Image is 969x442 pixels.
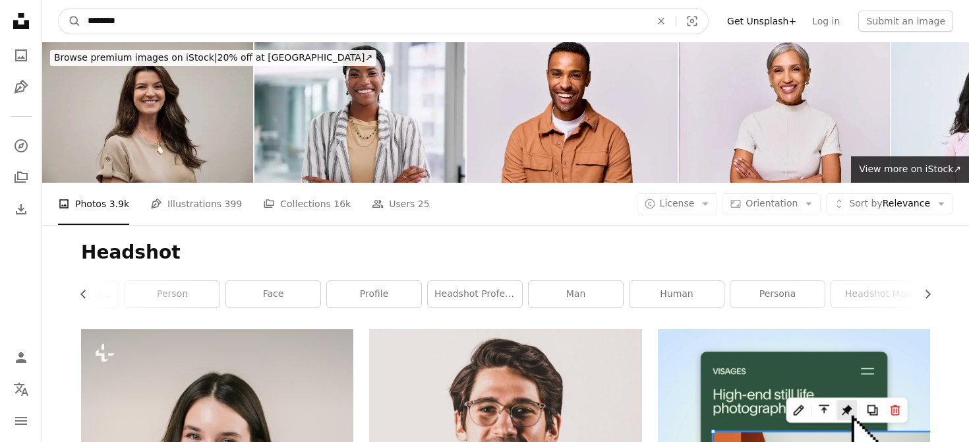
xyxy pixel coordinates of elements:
[730,281,825,307] a: persona
[804,11,848,32] a: Log in
[849,198,882,208] span: Sort by
[679,42,890,183] img: Studio portrait of happy mature woman with gray hair and arms crossed
[81,281,96,307] button: scroll list to the left
[849,197,930,210] span: Relevance
[150,183,242,225] a: Illustrations 399
[8,376,34,402] button: Language
[831,281,925,307] a: headshot man
[8,133,34,159] a: Explore
[372,183,430,225] a: Users 25
[54,52,217,63] span: Browse premium images on iStock |
[916,281,930,307] button: scroll list to the right
[647,9,676,34] button: Clear
[263,183,351,225] a: Collections 16k
[418,197,430,211] span: 25
[8,408,34,434] button: Menu
[54,52,372,63] span: 20% off at [GEOGRAPHIC_DATA] ↗
[859,164,961,174] span: View more on iStock ↗
[254,42,465,183] img: Business, portrait and smile with black woman in office for start of corporate or professional ca...
[467,42,678,183] img: Studio portrait of happy multiracial mid adult man wearing brown shirt, toothy smile
[125,281,220,307] a: person
[858,11,953,32] button: Submit an image
[719,11,804,32] a: Get Unsplash+
[676,9,708,34] button: Visual search
[334,197,351,211] span: 16k
[529,281,623,307] a: man
[81,241,930,265] h1: Headshot
[226,281,320,307] a: face
[8,74,34,100] a: Illustrations
[8,164,34,191] a: Collections
[428,281,522,307] a: headshot professional
[746,198,798,208] span: Orientation
[826,193,953,214] button: Sort byRelevance
[851,156,969,183] a: View more on iStock↗
[8,42,34,69] a: Photos
[327,281,421,307] a: profile
[42,42,384,74] a: Browse premium images on iStock|20% off at [GEOGRAPHIC_DATA]↗
[58,8,709,34] form: Find visuals sitewide
[630,281,724,307] a: human
[660,198,695,208] span: License
[225,197,243,211] span: 399
[722,193,821,214] button: Orientation
[637,193,718,214] button: License
[8,344,34,371] a: Log in / Sign up
[8,8,34,37] a: Home — Unsplash
[42,42,253,183] img: Studio portrait of decision making businesswoman in businesswear
[59,9,81,34] button: Search Unsplash
[8,196,34,222] a: Download History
